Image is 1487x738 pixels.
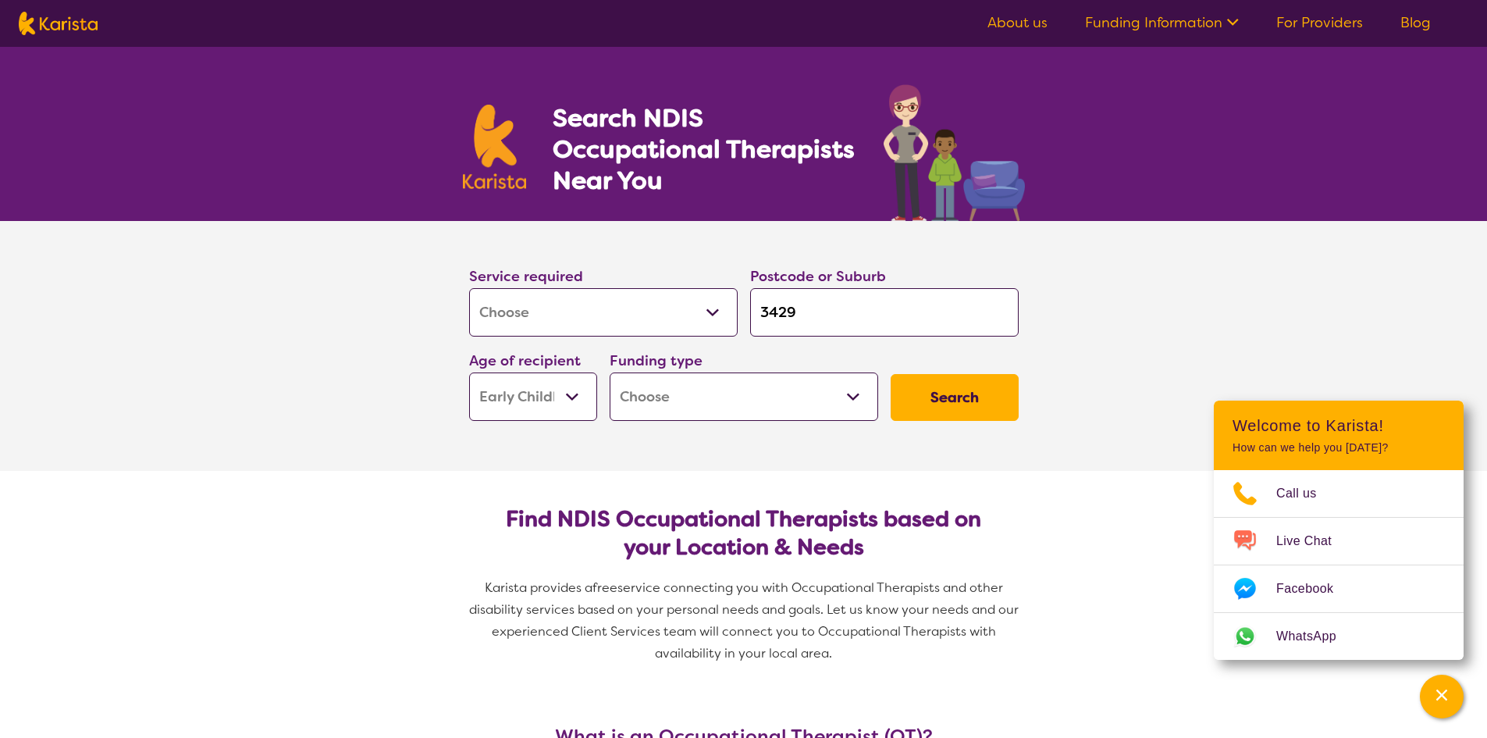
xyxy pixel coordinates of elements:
[463,105,527,189] img: Karista logo
[750,267,886,286] label: Postcode or Suburb
[1276,577,1352,601] span: Facebook
[1233,441,1445,455] p: How can we help you [DATE]?
[1276,482,1336,505] span: Call us
[891,374,1019,421] button: Search
[610,351,703,370] label: Funding type
[1276,13,1363,32] a: For Providers
[1085,13,1239,32] a: Funding Information
[1233,416,1445,435] h2: Welcome to Karista!
[1276,625,1355,648] span: WhatsApp
[592,579,617,596] span: free
[469,579,1022,661] span: service connecting you with Occupational Therapists and other disability services based on your p...
[469,267,583,286] label: Service required
[485,579,592,596] span: Karista provides a
[482,505,1006,562] h2: Find NDIS Occupational Therapists based on your Location & Needs
[19,12,98,35] img: Karista logo
[750,288,1019,337] input: Type
[987,13,1048,32] a: About us
[469,351,581,370] label: Age of recipient
[884,84,1025,221] img: occupational-therapy
[1420,675,1464,718] button: Channel Menu
[1214,613,1464,660] a: Web link opens in a new tab.
[553,102,856,196] h1: Search NDIS Occupational Therapists Near You
[1400,13,1431,32] a: Blog
[1214,470,1464,660] ul: Choose channel
[1214,401,1464,660] div: Channel Menu
[1276,529,1350,553] span: Live Chat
